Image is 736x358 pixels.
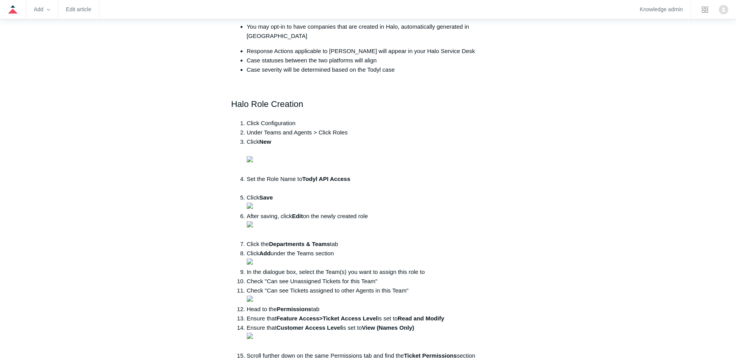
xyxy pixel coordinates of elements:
[247,323,505,351] li: Ensure that is set to
[276,315,322,322] strong: Feature Access>
[247,137,505,174] li: Click
[247,286,505,305] li: Check "Can see Tickets assigned to other Agents in this Team"
[247,267,505,277] li: In the dialogue box, select the Team(s) you want to assign this role to
[247,212,505,239] li: After saving, click on the newly created role
[247,56,505,65] li: Case statuses between the two platforms will align
[302,176,350,182] strong: Todyl API Access
[247,314,505,323] li: Ensure that is set to
[247,305,505,314] li: Head to the tab
[247,119,505,128] li: Click Configuration
[719,5,728,14] img: user avatar
[247,203,253,209] img: 38277659698835
[247,65,505,74] li: Case severity will be determined based on the Todyl case
[276,324,342,331] strong: Customer Access Level
[66,7,91,12] a: Edit article
[247,333,253,339] img: 38277682546963
[269,241,330,247] strong: Departments & Teams
[259,138,271,145] strong: New
[247,128,505,137] li: Under Teams and Agents > Click Roles
[640,7,683,12] a: Knowledge admin
[247,277,505,286] li: Check "Can see Unassigned Tickets for this Team"
[247,221,253,227] img: 38277659700115
[247,22,505,41] p: You may opt-in to have companies that are created in Halo, automatically generated in [GEOGRAPHIC...
[247,193,505,212] li: Click
[247,239,505,249] li: Click the tab
[247,296,253,302] img: 38277682540051
[247,194,273,210] strong: Save
[323,315,378,322] strong: Ticket Access Level
[247,46,505,56] li: Response Actions applicable to [PERSON_NAME] will appear in your Halo Service Desk
[34,7,50,12] zd-hc-trigger: Add
[277,306,311,312] strong: Permissions
[247,156,253,162] img: 38277682527123
[719,5,728,14] zd-hc-trigger: Click your profile icon to open the profile menu
[398,315,444,322] strong: Read and Modify
[247,249,505,267] li: Click under the Teams section
[292,213,303,219] strong: Edit
[247,258,253,265] img: 38277659702675
[259,250,270,256] strong: Add
[247,174,505,193] li: Set the Role Name to
[231,97,505,111] h2: Halo Role Creation
[247,324,414,340] strong: View (Names Only)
